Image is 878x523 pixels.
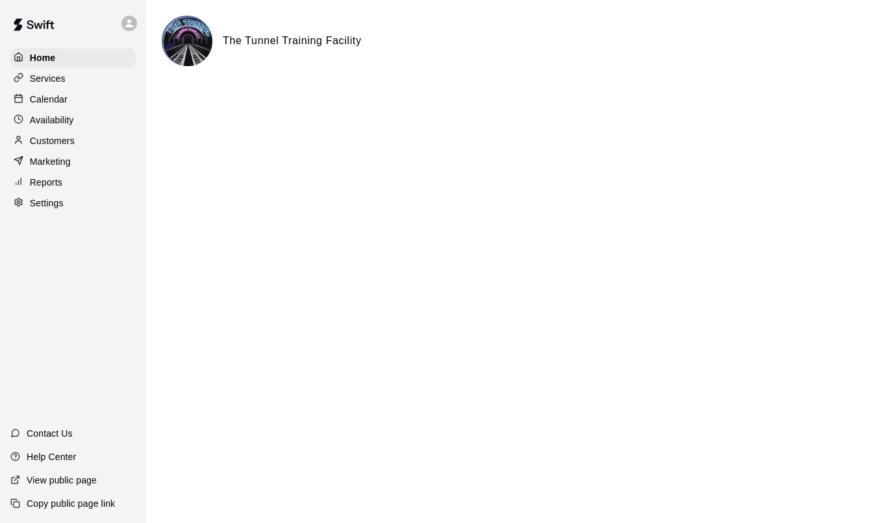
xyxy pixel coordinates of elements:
[30,51,56,64] p: Home
[164,18,212,66] img: The Tunnel Training Facility logo
[30,72,66,85] p: Services
[223,32,362,49] h6: The Tunnel Training Facility
[27,497,115,510] p: Copy public page link
[10,152,136,171] a: Marketing
[30,155,71,168] p: Marketing
[10,173,136,192] a: Reports
[10,131,136,151] a: Customers
[30,114,74,127] p: Availability
[30,93,68,106] p: Calendar
[30,134,75,147] p: Customers
[27,427,73,440] p: Contact Us
[30,176,62,189] p: Reports
[10,90,136,109] a: Calendar
[27,450,76,463] p: Help Center
[30,197,64,210] p: Settings
[10,48,136,67] a: Home
[27,474,97,487] p: View public page
[10,110,136,130] a: Availability
[10,193,136,213] a: Settings
[10,69,136,88] a: Services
